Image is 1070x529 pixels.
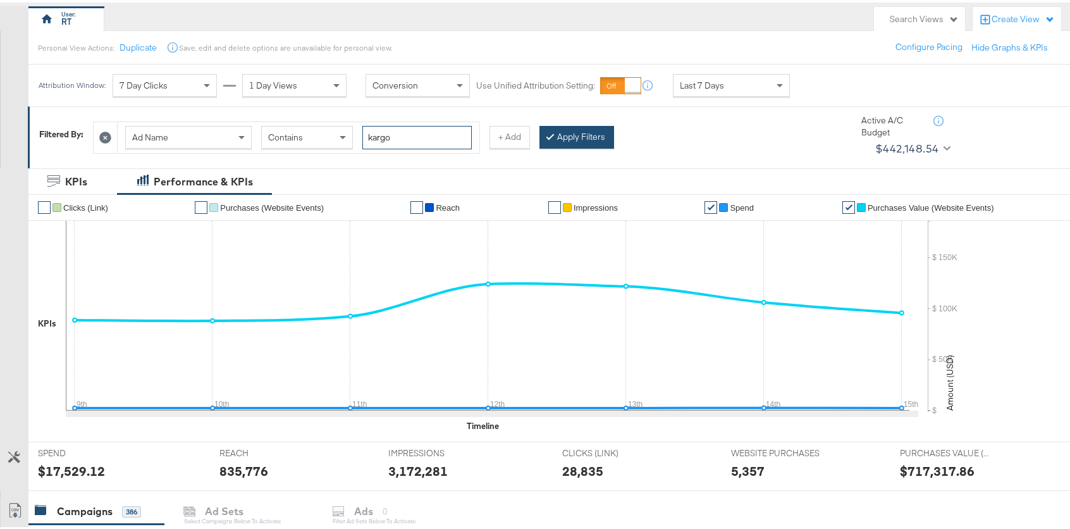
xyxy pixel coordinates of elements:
div: 28,835 [562,459,603,478]
text: Amount (USD) [944,352,956,408]
div: Save, edit and delete options are unavailable for personal view. [179,40,392,51]
span: SPEND [38,445,133,457]
span: Spend [730,201,754,210]
span: 1 Day Views [249,77,297,89]
div: RT [61,13,71,25]
span: Ad Name [132,129,168,140]
div: KPIs [38,315,56,327]
span: CLICKS (LINK) [562,445,657,457]
button: + Add [489,123,530,146]
span: Purchases Value (Website Events) [868,201,994,210]
span: REACH [219,445,314,457]
div: Campaigns [57,502,113,516]
div: Timeline [467,418,499,430]
div: Personal View Actions: [38,40,114,51]
div: 835,776 [219,459,268,478]
a: ✔ [38,199,51,211]
span: 7 Day Clicks [120,77,168,89]
div: Search Views [890,11,959,23]
button: Duplicate [120,39,157,51]
span: Purchases (Website Events) [220,201,324,210]
a: ✔ [548,199,561,211]
a: ✔ [704,199,717,211]
div: 3,172,281 [388,459,448,478]
span: Reach [436,201,460,210]
span: Impressions [574,201,618,210]
div: Create View [992,11,1055,23]
span: WEBSITE PURCHASES [731,445,826,457]
span: Clicks (Link) [63,201,108,210]
div: Active A/C Budget [861,112,931,135]
a: ✔ [410,199,423,211]
button: Configure Pacing [887,34,971,56]
button: $442,148.54 [870,136,953,156]
input: Enter a search term [362,123,472,147]
span: IMPRESSIONS [388,445,483,457]
div: $17,529.12 [38,459,105,478]
div: Filtered By: [39,126,83,138]
div: $442,148.54 [875,137,938,156]
a: ✔ [842,199,855,211]
div: $717,317.86 [900,459,975,478]
span: PURCHASES VALUE (WEBSITE EVENTS) [900,445,995,457]
div: 386 [122,504,141,515]
div: 5,357 [731,459,765,478]
span: Last 7 Days [680,77,724,89]
a: ✔ [195,199,207,211]
div: Performance & KPIs [154,172,253,187]
button: Hide Graphs & KPIs [971,39,1048,51]
div: Attribution Window: [38,78,106,87]
span: Contains [268,129,303,140]
span: Conversion [372,77,418,89]
button: Apply Filters [539,123,614,146]
label: Use Unified Attribution Setting: [476,77,595,89]
div: KPIs [65,172,87,187]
